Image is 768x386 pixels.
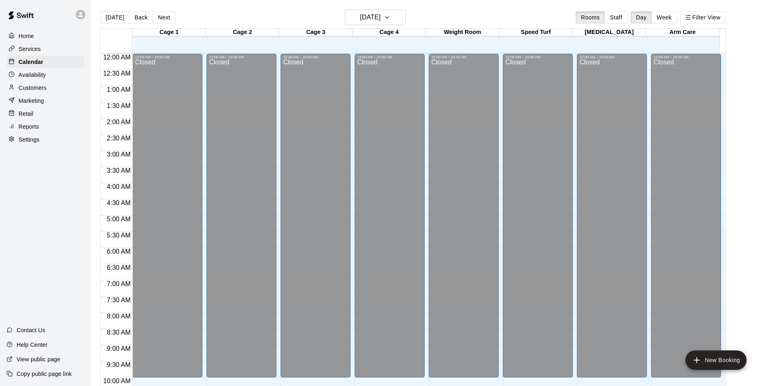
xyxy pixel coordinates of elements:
[6,56,85,68] a: Calendar
[101,70,133,77] span: 12:30 AM
[101,378,133,384] span: 10:00 AM
[19,97,44,105] p: Marketing
[357,59,422,380] div: Closed
[132,29,206,36] div: Cage 1
[576,11,605,23] button: Rooms
[105,183,133,190] span: 4:00 AM
[6,95,85,107] a: Marketing
[355,54,425,378] div: 12:00 AM – 10:00 AM: Closed
[100,11,130,23] button: [DATE]
[209,59,274,380] div: Closed
[499,29,572,36] div: Speed Turf
[431,59,496,380] div: Closed
[19,84,47,92] p: Customers
[360,12,381,23] h6: [DATE]
[283,55,348,59] div: 12:00 AM – 10:00 AM
[19,32,34,40] p: Home
[357,55,422,59] div: 12:00 AM – 10:00 AM
[579,59,645,380] div: Closed
[6,30,85,42] a: Home
[431,55,496,59] div: 12:00 AM – 10:00 AM
[105,199,133,206] span: 4:30 AM
[604,11,628,23] button: Staff
[105,167,133,174] span: 3:30 AM
[105,280,133,287] span: 7:00 AM
[19,110,34,118] p: Retail
[105,345,133,352] span: 9:00 AM
[680,11,725,23] button: Filter View
[105,264,133,271] span: 6:30 AM
[505,59,570,380] div: Closed
[135,59,200,380] div: Closed
[105,151,133,158] span: 3:00 AM
[105,361,133,368] span: 9:30 AM
[129,11,153,23] button: Back
[6,121,85,133] a: Reports
[105,86,133,93] span: 1:00 AM
[105,135,133,142] span: 2:30 AM
[631,11,652,23] button: Day
[6,134,85,146] a: Settings
[6,108,85,120] a: Retail
[19,58,43,66] p: Calendar
[17,355,60,363] p: View public page
[105,329,133,336] span: 8:30 AM
[105,102,133,109] span: 1:30 AM
[17,326,45,334] p: Contact Us
[345,10,406,25] button: [DATE]
[105,313,133,320] span: 8:00 AM
[19,123,39,131] p: Reports
[206,54,277,378] div: 12:00 AM – 10:00 AM: Closed
[429,54,499,378] div: 12:00 AM – 10:00 AM: Closed
[132,54,202,378] div: 12:00 AM – 10:00 AM: Closed
[651,54,721,378] div: 12:00 AM – 10:00 AM: Closed
[209,55,274,59] div: 12:00 AM – 10:00 AM
[19,71,46,79] p: Availability
[505,55,570,59] div: 12:00 AM – 10:00 AM
[6,43,85,55] a: Services
[279,29,352,36] div: Cage 3
[105,232,133,239] span: 5:30 AM
[503,54,573,378] div: 12:00 AM – 10:00 AM: Closed
[105,216,133,223] span: 5:00 AM
[653,59,719,380] div: Closed
[101,54,133,61] span: 12:00 AM
[572,29,646,36] div: [MEDICAL_DATA]
[646,29,719,36] div: Arm Care
[283,59,348,380] div: Closed
[206,29,279,36] div: Cage 2
[651,11,677,23] button: Week
[577,54,647,378] div: 12:00 AM – 10:00 AM: Closed
[105,248,133,255] span: 6:00 AM
[281,54,351,378] div: 12:00 AM – 10:00 AM: Closed
[579,55,645,59] div: 12:00 AM – 10:00 AM
[685,350,747,370] button: add
[6,69,85,81] a: Availability
[653,55,719,59] div: 12:00 AM – 10:00 AM
[153,11,175,23] button: Next
[19,45,41,53] p: Services
[105,297,133,303] span: 7:30 AM
[426,29,499,36] div: Weight Room
[135,55,200,59] div: 12:00 AM – 10:00 AM
[353,29,426,36] div: Cage 4
[6,82,85,94] a: Customers
[105,119,133,125] span: 2:00 AM
[19,136,40,144] p: Settings
[17,370,72,378] p: Copy public page link
[17,341,47,349] p: Help Center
